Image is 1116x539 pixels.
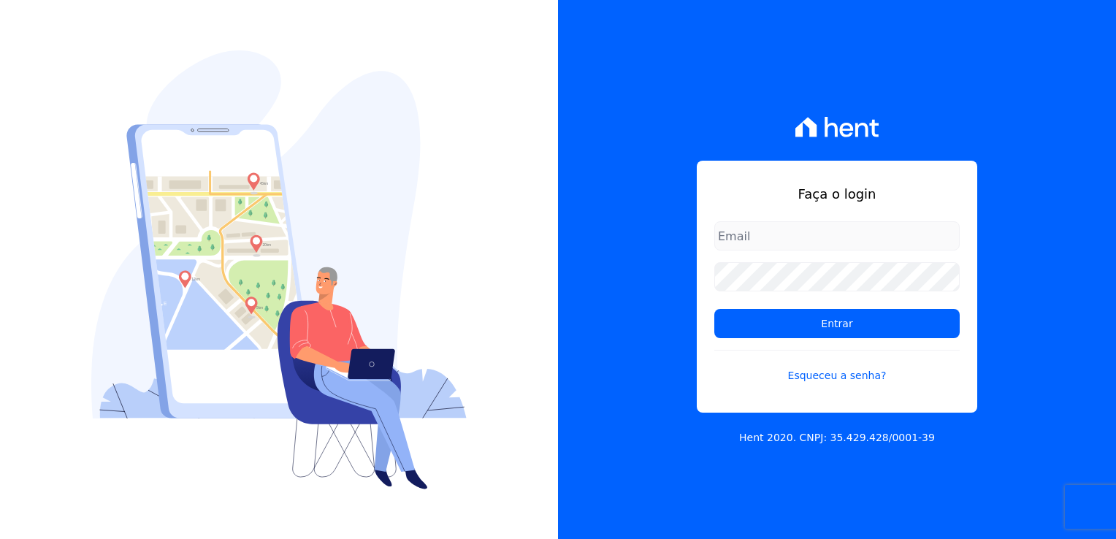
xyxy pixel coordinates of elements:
[739,430,935,446] p: Hent 2020. CNPJ: 35.429.428/0001-39
[714,184,960,204] h1: Faça o login
[714,221,960,251] input: Email
[91,50,467,489] img: Login
[714,350,960,383] a: Esqueceu a senha?
[714,309,960,338] input: Entrar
